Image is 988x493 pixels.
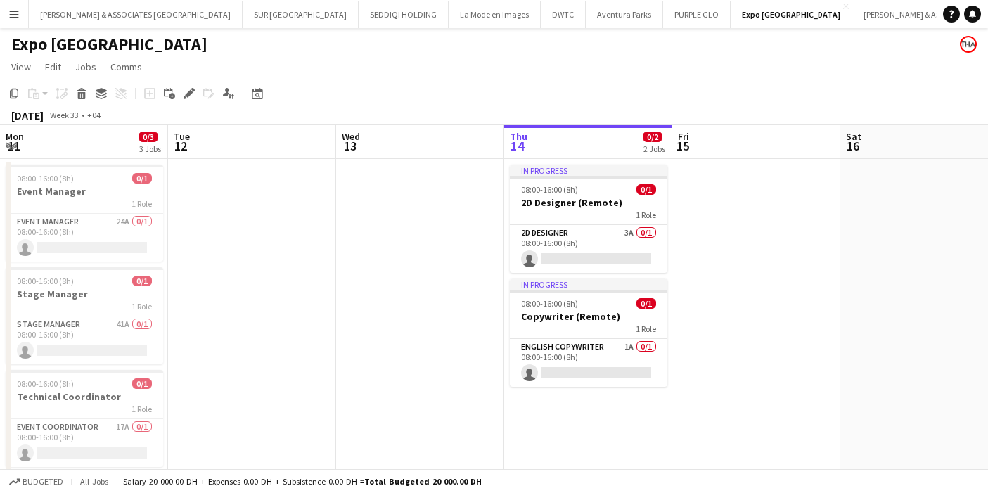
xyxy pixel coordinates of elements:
[17,378,74,389] span: 08:00-16:00 (8h)
[75,60,96,73] span: Jobs
[586,1,663,28] button: Aventura Parks
[6,58,37,76] a: View
[636,298,656,309] span: 0/1
[123,476,482,487] div: Salary 20 000.00 DH + Expenses 0.00 DH + Subsistence 0.00 DH =
[139,143,161,154] div: 3 Jobs
[6,419,163,467] app-card-role: Event Coordinator17A0/108:00-16:00 (8h)
[77,476,111,487] span: All jobs
[6,130,24,143] span: Mon
[510,339,667,387] app-card-role: English Copywriter1A0/108:00-16:00 (8h)
[510,225,667,273] app-card-role: 2D Designer3A0/108:00-16:00 (8h)
[11,34,207,55] h1: Expo [GEOGRAPHIC_DATA]
[731,1,852,28] button: Expo [GEOGRAPHIC_DATA]
[510,278,667,290] div: In progress
[510,130,527,143] span: Thu
[11,60,31,73] span: View
[17,173,74,184] span: 08:00-16:00 (8h)
[643,143,665,154] div: 2 Jobs
[23,477,63,487] span: Budgeted
[131,301,152,312] span: 1 Role
[508,138,527,154] span: 14
[342,130,360,143] span: Wed
[132,173,152,184] span: 0/1
[636,324,656,334] span: 1 Role
[46,110,82,120] span: Week 33
[521,184,578,195] span: 08:00-16:00 (8h)
[17,276,74,286] span: 08:00-16:00 (8h)
[11,108,44,122] div: [DATE]
[643,132,662,142] span: 0/2
[131,198,152,209] span: 1 Role
[6,267,163,364] app-job-card: 08:00-16:00 (8h)0/1Stage Manager1 RoleStage Manager41A0/108:00-16:00 (8h)
[45,60,61,73] span: Edit
[510,310,667,323] h3: Copywriter (Remote)
[844,138,861,154] span: 16
[364,476,482,487] span: Total Budgeted 20 000.00 DH
[636,184,656,195] span: 0/1
[6,165,163,262] app-job-card: 08:00-16:00 (8h)0/1Event Manager1 RoleEvent Manager24A0/108:00-16:00 (8h)
[132,378,152,389] span: 0/1
[449,1,541,28] button: La Mode en Images
[4,138,24,154] span: 11
[340,138,360,154] span: 13
[510,196,667,209] h3: 2D Designer (Remote)
[510,165,667,176] div: In progress
[6,316,163,364] app-card-role: Stage Manager41A0/108:00-16:00 (8h)
[6,185,163,198] h3: Event Manager
[510,278,667,387] app-job-card: In progress08:00-16:00 (8h)0/1Copywriter (Remote)1 RoleEnglish Copywriter1A0/108:00-16:00 (8h)
[510,165,667,273] app-job-card: In progress08:00-16:00 (8h)0/12D Designer (Remote)1 Role2D Designer3A0/108:00-16:00 (8h)
[636,210,656,220] span: 1 Role
[87,110,101,120] div: +04
[960,36,977,53] app-user-avatar: Enas Ahmed
[6,390,163,403] h3: Technical Coordinator
[131,404,152,414] span: 1 Role
[6,288,163,300] h3: Stage Manager
[521,298,578,309] span: 08:00-16:00 (8h)
[359,1,449,28] button: SEDDIQI HOLDING
[139,132,158,142] span: 0/3
[174,130,190,143] span: Tue
[6,370,163,467] app-job-card: 08:00-16:00 (8h)0/1Technical Coordinator1 RoleEvent Coordinator17A0/108:00-16:00 (8h)
[132,276,152,286] span: 0/1
[110,60,142,73] span: Comms
[243,1,359,28] button: SUR [GEOGRAPHIC_DATA]
[7,474,65,489] button: Budgeted
[846,130,861,143] span: Sat
[663,1,731,28] button: PURPLE GLO
[39,58,67,76] a: Edit
[678,130,689,143] span: Fri
[105,58,148,76] a: Comms
[70,58,102,76] a: Jobs
[676,138,689,154] span: 15
[172,138,190,154] span: 12
[29,1,243,28] button: [PERSON_NAME] & ASSOCIATES [GEOGRAPHIC_DATA]
[6,214,163,262] app-card-role: Event Manager24A0/108:00-16:00 (8h)
[541,1,586,28] button: DWTC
